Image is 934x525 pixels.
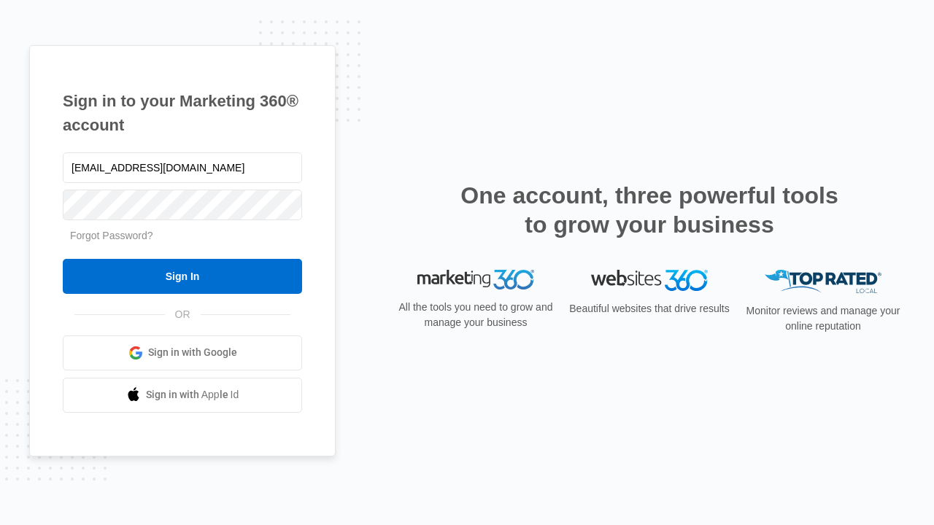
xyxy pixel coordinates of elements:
[417,270,534,290] img: Marketing 360
[456,181,843,239] h2: One account, three powerful tools to grow your business
[165,307,201,322] span: OR
[148,345,237,360] span: Sign in with Google
[741,303,905,334] p: Monitor reviews and manage your online reputation
[63,89,302,137] h1: Sign in to your Marketing 360® account
[146,387,239,402] span: Sign in with Apple Id
[591,270,708,291] img: Websites 360
[394,300,557,330] p: All the tools you need to grow and manage your business
[568,301,731,316] p: Beautiful websites that drive results
[765,270,881,294] img: Top Rated Local
[63,378,302,413] a: Sign in with Apple Id
[70,230,153,241] a: Forgot Password?
[63,152,302,183] input: Email
[63,335,302,370] a: Sign in with Google
[63,259,302,294] input: Sign In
